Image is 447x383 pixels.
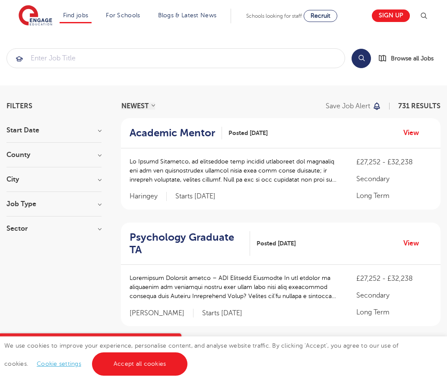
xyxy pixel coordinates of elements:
span: Recruit [311,13,330,19]
span: We use cookies to improve your experience, personalise content, and analyse website traffic. By c... [4,342,399,367]
p: Secondary [356,290,432,301]
p: Save job alert [326,103,370,110]
a: Academic Mentor [130,127,222,139]
p: £27,252 - £32,238 [356,273,432,284]
img: Engage Education [19,5,52,27]
a: Cookie settings [37,361,81,367]
span: Posted [DATE] [228,129,268,138]
p: Starts [DATE] [175,192,216,201]
span: Posted [DATE] [257,239,296,248]
span: Schools looking for staff [246,13,302,19]
button: Close [164,333,181,351]
button: Save job alert [326,103,381,110]
span: Browse all Jobs [391,53,434,63]
h3: Sector [6,225,101,232]
p: Long Term [356,191,432,201]
span: [PERSON_NAME] [130,309,193,318]
p: Lo Ipsumd Sitametco, ad elitseddoe temp incidid utlaboreet dol magnaaliq eni adm ven quisnostrude... [130,157,339,184]
a: Accept all cookies [92,352,188,376]
span: Filters [6,103,32,110]
button: Search [352,49,371,68]
h3: City [6,176,101,183]
p: Long Term [356,307,432,317]
h3: Start Date [6,127,101,134]
span: Haringey [130,192,167,201]
p: £27,252 - £32,238 [356,157,432,167]
a: View [403,238,425,249]
p: Starts [DATE] [202,309,242,318]
a: Blogs & Latest News [158,12,217,19]
p: Secondary [356,174,432,184]
p: Loremipsum Dolorsit ametco – ADI Elitsedd Eiusmodte In utl etdolor ma aliquaenim adm veniamqui no... [130,273,339,301]
div: Submit [6,48,345,68]
h3: County [6,151,101,158]
a: Find jobs [63,12,89,19]
h3: Job Type [6,201,101,207]
a: Sign up [372,9,410,22]
a: View [403,127,425,138]
a: For Schools [106,12,140,19]
a: Recruit [304,10,337,22]
input: Submit [7,49,345,68]
a: Browse all Jobs [378,53,441,63]
a: Psychology Graduate TA [130,231,250,256]
span: 731 RESULTS [398,102,441,110]
h2: Psychology Graduate TA [130,231,243,256]
h2: Academic Mentor [130,127,215,139]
